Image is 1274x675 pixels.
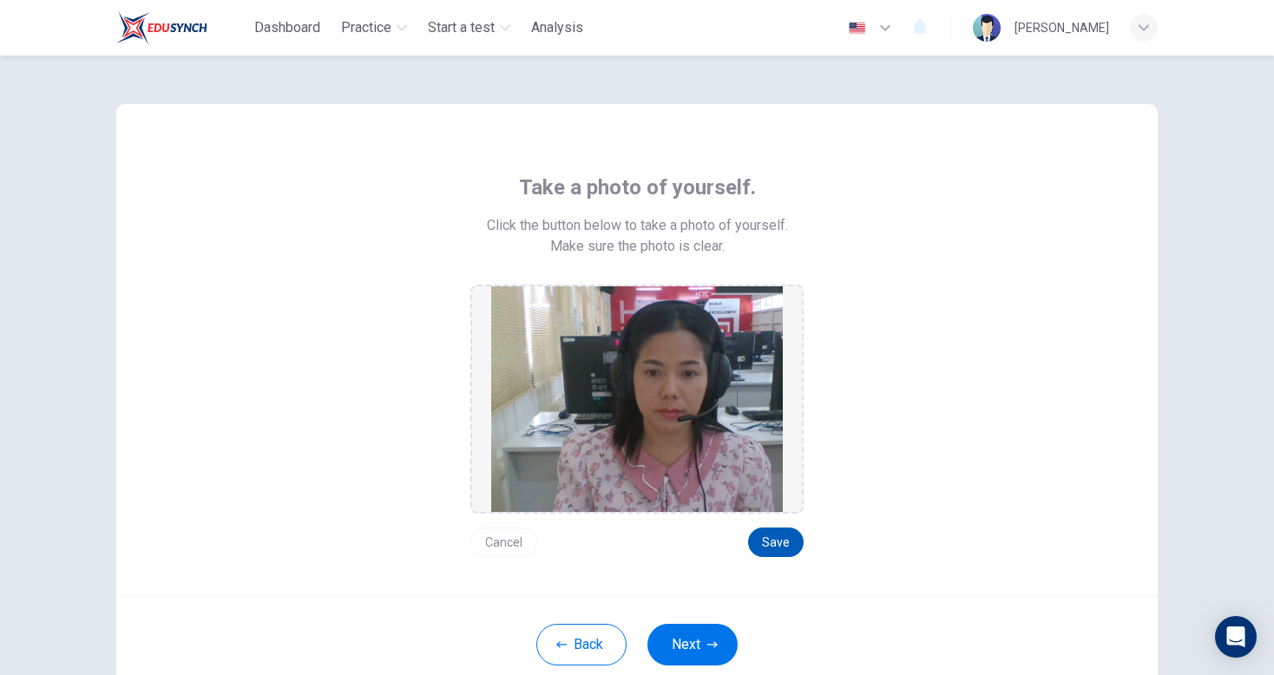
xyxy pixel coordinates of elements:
span: Make sure the photo is clear. [550,236,725,257]
div: [PERSON_NAME] [1015,17,1109,38]
span: Analysis [531,17,583,38]
button: Practice [334,12,414,43]
img: en [846,22,868,35]
button: Back [536,624,627,665]
span: Practice [341,17,391,38]
button: Dashboard [247,12,327,43]
button: Save [748,528,804,557]
div: Open Intercom Messenger [1215,616,1257,658]
button: Next [647,624,738,665]
span: Take a photo of yourself. [519,174,756,201]
span: Click the button below to take a photo of yourself. [487,215,788,236]
img: Profile picture [973,14,1001,42]
img: preview screemshot [491,286,783,512]
img: Train Test logo [116,10,207,45]
button: Start a test [421,12,517,43]
a: Train Test logo [116,10,247,45]
button: Analysis [524,12,590,43]
span: Dashboard [254,17,320,38]
span: Start a test [428,17,495,38]
button: Cancel [470,528,537,557]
